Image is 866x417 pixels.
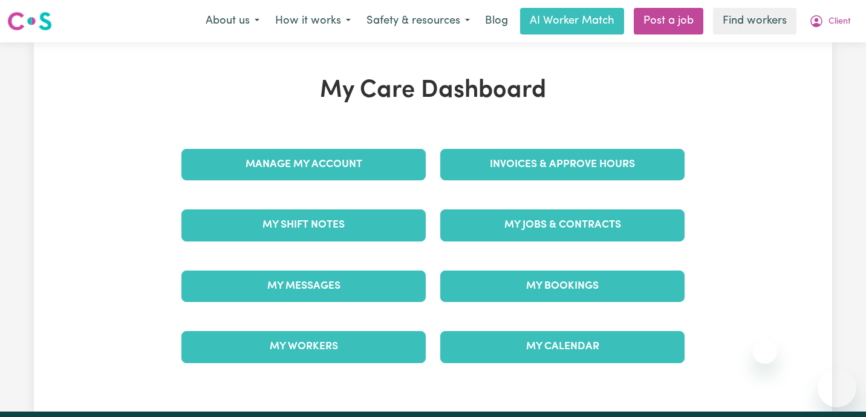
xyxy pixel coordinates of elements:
[7,10,52,32] img: Careseekers logo
[174,76,692,105] h1: My Care Dashboard
[818,369,856,407] iframe: Button to launch messaging window
[520,8,624,34] a: AI Worker Match
[478,8,515,34] a: Blog
[713,8,796,34] a: Find workers
[181,271,426,302] a: My Messages
[7,7,52,35] a: Careseekers logo
[440,271,685,302] a: My Bookings
[181,331,426,363] a: My Workers
[440,149,685,180] a: Invoices & Approve Hours
[181,209,426,241] a: My Shift Notes
[634,8,703,34] a: Post a job
[359,8,478,34] button: Safety & resources
[181,149,426,180] a: Manage My Account
[829,15,851,28] span: Client
[267,8,359,34] button: How it works
[198,8,267,34] button: About us
[440,209,685,241] a: My Jobs & Contracts
[440,331,685,363] a: My Calendar
[753,340,777,364] iframe: Close message
[801,8,859,34] button: My Account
